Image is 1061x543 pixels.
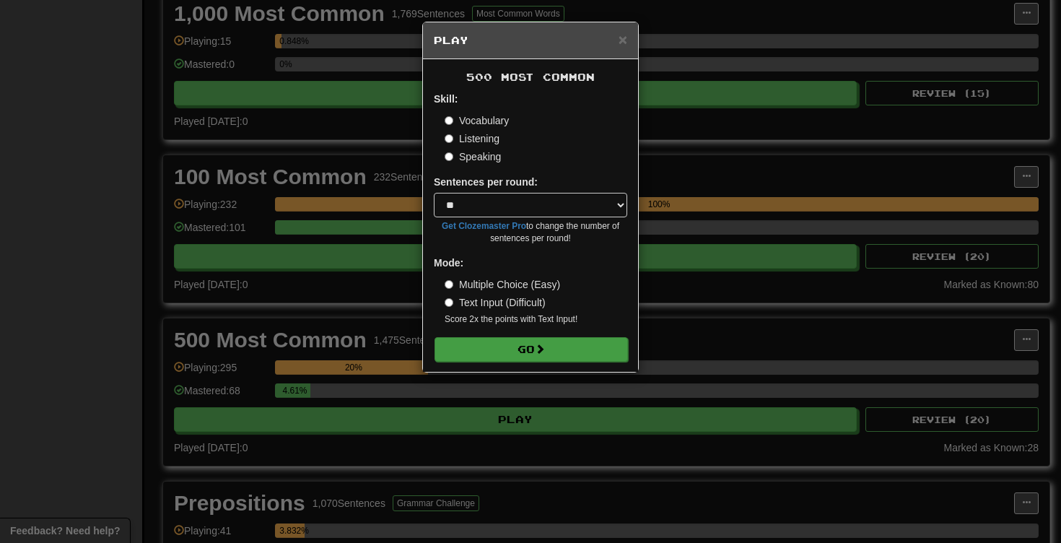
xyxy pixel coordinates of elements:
label: Vocabulary [445,113,509,128]
span: × [619,31,627,48]
strong: Mode: [434,257,463,269]
input: Speaking [445,152,453,161]
button: Close [619,32,627,47]
label: Multiple Choice (Easy) [445,277,560,292]
small: to change the number of sentences per round! [434,220,627,245]
small: Score 2x the points with Text Input ! [445,313,627,326]
input: Text Input (Difficult) [445,298,453,307]
span: 500 Most Common [466,71,595,83]
a: Get Clozemaster Pro [442,221,526,231]
input: Multiple Choice (Easy) [445,280,453,289]
input: Listening [445,134,453,143]
label: Text Input (Difficult) [445,295,546,310]
button: Go [435,337,628,362]
label: Listening [445,131,499,146]
strong: Skill: [434,93,458,105]
input: Vocabulary [445,116,453,125]
label: Speaking [445,149,501,164]
label: Sentences per round: [434,175,538,189]
h5: Play [434,33,627,48]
